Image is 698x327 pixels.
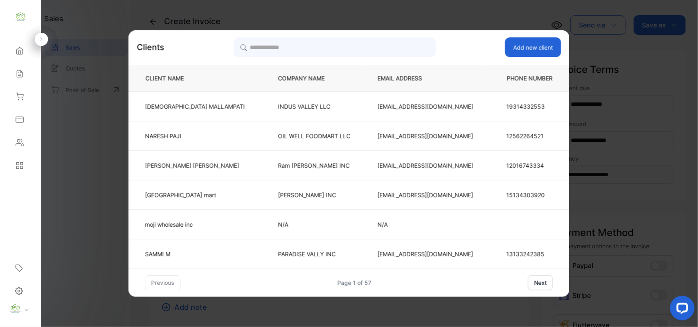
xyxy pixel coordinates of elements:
[278,74,351,83] p: COMPANY NAME
[145,102,245,111] p: [DEMOGRAPHIC_DATA] MALLAMPATI
[507,132,553,140] p: 12562264521
[528,275,553,290] button: next
[664,293,698,327] iframe: LiveChat chat widget
[338,278,372,287] div: Page 1 of 57
[142,74,251,83] p: CLIENT NAME
[145,191,245,199] p: [GEOGRAPHIC_DATA] mart
[507,191,553,199] p: 15134303920
[378,74,473,83] p: EMAIL ADDRESS
[278,102,351,111] p: INDUS VALLEY LLC
[378,220,473,229] p: N/A
[378,250,473,258] p: [EMAIL_ADDRESS][DOMAIN_NAME]
[507,102,553,111] p: 19314332553
[145,220,245,229] p: moji wholesale inc
[145,250,245,258] p: SAMMI M
[14,11,27,23] img: logo
[378,132,473,140] p: [EMAIL_ADDRESS][DOMAIN_NAME]
[378,102,473,111] p: [EMAIL_ADDRESS][DOMAIN_NAME]
[278,161,351,170] p: Ram [PERSON_NAME] INC
[278,250,351,258] p: PARADISE VALLY INC
[378,161,473,170] p: [EMAIL_ADDRESS][DOMAIN_NAME]
[9,303,21,315] img: profile
[278,220,351,229] p: N/A
[505,37,561,57] button: Add new client
[145,275,181,290] button: previous
[145,161,245,170] p: [PERSON_NAME] [PERSON_NAME]
[507,250,553,258] p: 13133242385
[378,191,473,199] p: [EMAIL_ADDRESS][DOMAIN_NAME]
[145,132,245,140] p: NARESH PAJI
[278,191,351,199] p: [PERSON_NAME] INC
[500,74,556,83] p: PHONE NUMBER
[137,41,164,53] p: Clients
[507,161,553,170] p: 12016743334
[278,132,351,140] p: OIL WELL FOODMART LLC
